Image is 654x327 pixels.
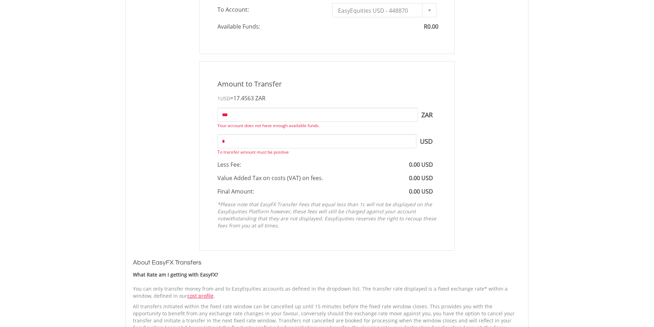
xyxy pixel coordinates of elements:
[217,161,241,168] span: Less Fee:
[409,188,433,195] span: 0.00 USD
[217,174,323,182] span: Value Added Tax on costs (VAT) on fees.
[255,94,265,102] span: ZAR
[212,3,327,16] span: To Account:
[217,188,254,195] span: Final Amount:
[220,95,230,102] span: USD
[217,95,230,102] span: 1
[409,161,433,168] span: 0.00 USD
[418,108,437,122] span: ZAR
[133,271,521,278] div: What Rate am I getting with EasyFX?
[409,174,433,182] span: 0.00 USD
[217,201,436,229] em: *Please note that EasyFX Transfer Fees that equal less than 1c will not be displayed on the EasyE...
[233,94,254,102] span: 17.4563
[217,123,320,129] span: Your account does not have enough available funds.
[230,94,265,102] span: =
[416,134,437,148] span: USD
[133,258,521,268] h3: About EasyFX Transfers
[212,23,327,31] span: Available Funds:
[424,23,438,30] span: R0.00
[187,292,214,299] a: cost profile
[133,285,521,299] p: You can only transfer money from and to EasyEquities accounts as defined in the dropdown list. Th...
[338,4,420,18] span: EasyEquities USD - 448870
[212,79,442,89] div: Amount to Transfer
[217,149,289,155] span: To transfer amount must be positive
